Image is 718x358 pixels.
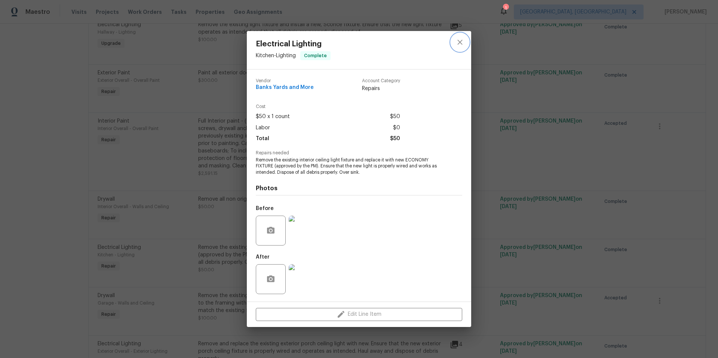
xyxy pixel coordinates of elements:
[256,85,314,90] span: Banks Yards and More
[256,206,274,211] h5: Before
[256,40,331,48] span: Electrical Lighting
[256,254,270,260] h5: After
[256,151,462,155] span: Repairs needed
[256,78,314,83] span: Vendor
[451,33,469,51] button: close
[256,133,269,144] span: Total
[393,123,400,133] span: $0
[256,53,296,58] span: Kitchen - Lighting
[390,111,400,122] span: $50
[390,133,400,144] span: $50
[256,157,442,176] span: Remove the existing interior ceiling light fixture and replace it with new ECONOMY FIXTURE (appro...
[503,4,508,12] div: 1
[301,52,330,59] span: Complete
[362,78,400,83] span: Account Category
[256,185,462,192] h4: Photos
[256,104,400,109] span: Cost
[256,111,290,122] span: $50 x 1 count
[256,123,270,133] span: Labor
[362,85,400,92] span: Repairs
